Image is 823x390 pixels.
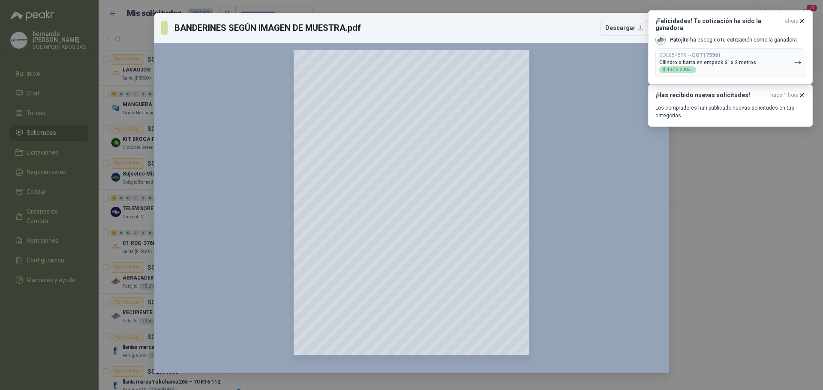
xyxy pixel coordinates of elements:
p: Los compradores han publicado nuevas solicitudes en tus categorías. [655,104,805,119]
span: ahora [785,18,799,31]
span: ,00 [688,68,693,72]
b: Patojito [670,37,689,43]
h3: ¡Has recibido nuevas solicitudes! [655,92,767,99]
img: Company Logo [656,35,665,45]
h3: BANDERINES SEGÚN IMAGEN DE MUESTRA.pdf [174,21,361,34]
button: ¡Has recibido nuevas solicitudes!hace 1 hora Los compradores han publicado nuevas solicitudes en ... [648,84,813,127]
p: SOL054579 → [659,52,721,59]
button: ¡Felicidades! Tu cotización ha sido la ganadoraahora Company LogoPatojito ha escogido tu cotizaci... [648,10,813,84]
h3: ¡Felicidades! Tu cotización ha sido la ganadora [655,18,781,31]
button: SOL054579→COT175561Cilindro o barra en empack 6" x 2 metros$1.642.200,00 [655,48,805,77]
div: $ [659,66,696,73]
p: Cilindro o barra en empack 6" x 2 metros [659,60,756,65]
span: hace 1 hora [770,92,799,99]
b: COT175561 [692,52,721,58]
button: Descargar [601,20,648,36]
p: ha escogido tu cotización como la ganadora [670,36,797,44]
span: 1.642.200 [667,68,693,72]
